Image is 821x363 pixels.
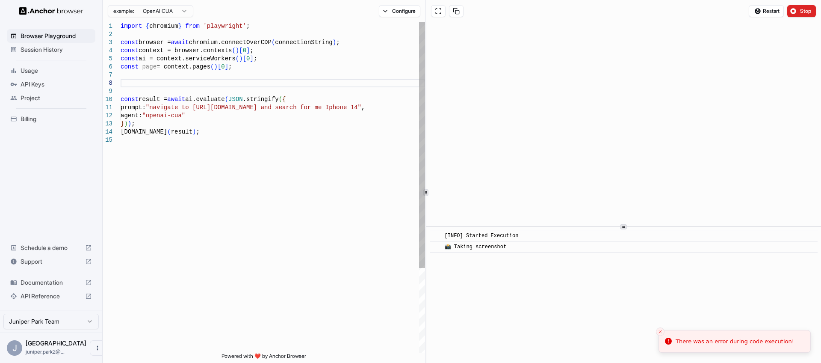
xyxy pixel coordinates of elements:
[7,91,95,105] div: Project
[445,244,507,250] span: 📸 Taking screenshot
[149,23,178,30] span: chromium
[171,39,189,46] span: await
[7,241,95,255] div: Schedule a demo
[103,30,112,39] div: 2
[146,23,149,30] span: {
[203,23,246,30] span: 'playwright'
[139,96,167,103] span: result =
[763,8,780,15] span: Restart
[787,5,816,17] button: Stop
[167,128,171,135] span: (
[236,47,239,54] span: )
[214,63,217,70] span: )
[800,8,812,15] span: Stop
[225,96,228,103] span: (
[103,136,112,144] div: 15
[445,233,519,239] span: [INFO] Started Execution
[26,348,65,355] span: juniper.park2@gmail.com
[434,243,438,251] span: ​
[7,77,95,91] div: API Keys
[21,244,82,252] span: Schedule a demo
[236,55,239,62] span: (
[121,104,146,111] span: prompt:
[121,120,124,127] span: }
[7,43,95,57] div: Session History
[21,115,92,123] span: Billing
[21,292,82,301] span: API Reference
[7,340,22,356] div: J
[250,47,253,54] span: ;
[121,128,167,135] span: [DOMAIN_NAME]
[124,120,127,127] span: )
[232,47,235,54] span: (
[192,128,196,135] span: )
[239,47,242,54] span: [
[142,112,185,119] span: "openai-cua"
[21,80,92,89] span: API Keys
[103,128,112,136] div: 14
[189,39,272,46] span: chromium.connectOverCDP
[21,94,92,102] span: Project
[113,8,134,15] span: example:
[333,39,336,46] span: )
[103,47,112,55] div: 4
[121,55,139,62] span: const
[431,5,446,17] button: Open in full screen
[90,340,105,356] button: Open menu
[196,128,199,135] span: ;
[7,112,95,126] div: Billing
[139,55,236,62] span: ai = context.serviceWorkers
[275,39,332,46] span: connectionString
[121,112,142,119] span: agent:
[246,23,250,30] span: ;
[139,47,232,54] span: context = browser.contexts
[128,120,131,127] span: )
[185,23,200,30] span: from
[103,104,112,112] div: 11
[121,47,139,54] span: const
[103,22,112,30] div: 1
[243,96,279,103] span: .stringify
[103,55,112,63] div: 5
[19,7,83,15] img: Anchor Logo
[103,87,112,95] div: 9
[243,55,246,62] span: [
[246,47,250,54] span: ]
[157,63,210,70] span: = context.pages
[228,96,243,103] span: JSON
[379,5,420,17] button: Configure
[103,112,112,120] div: 12
[228,63,232,70] span: ;
[7,255,95,268] div: Support
[103,63,112,71] div: 6
[146,104,304,111] span: "navigate to [URL][DOMAIN_NAME] and search f
[7,64,95,77] div: Usage
[21,278,82,287] span: Documentation
[210,63,214,70] span: (
[21,66,92,75] span: Usage
[304,104,361,111] span: or me Iphone 14"
[121,63,139,70] span: const
[103,71,112,79] div: 7
[131,120,135,127] span: ;
[246,55,250,62] span: 0
[225,63,228,70] span: ]
[282,96,286,103] span: {
[250,55,253,62] span: ]
[239,55,242,62] span: )
[121,39,139,46] span: const
[7,289,95,303] div: API Reference
[103,95,112,104] div: 10
[361,104,365,111] span: ,
[254,55,257,62] span: ;
[272,39,275,46] span: (
[185,96,224,103] span: ai.evaluate
[21,32,92,40] span: Browser Playground
[243,47,246,54] span: 0
[103,39,112,47] div: 3
[449,5,464,17] button: Copy session ID
[656,327,664,336] button: Close toast
[749,5,784,17] button: Restart
[21,257,82,266] span: Support
[676,337,794,346] div: There was an error during code execution!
